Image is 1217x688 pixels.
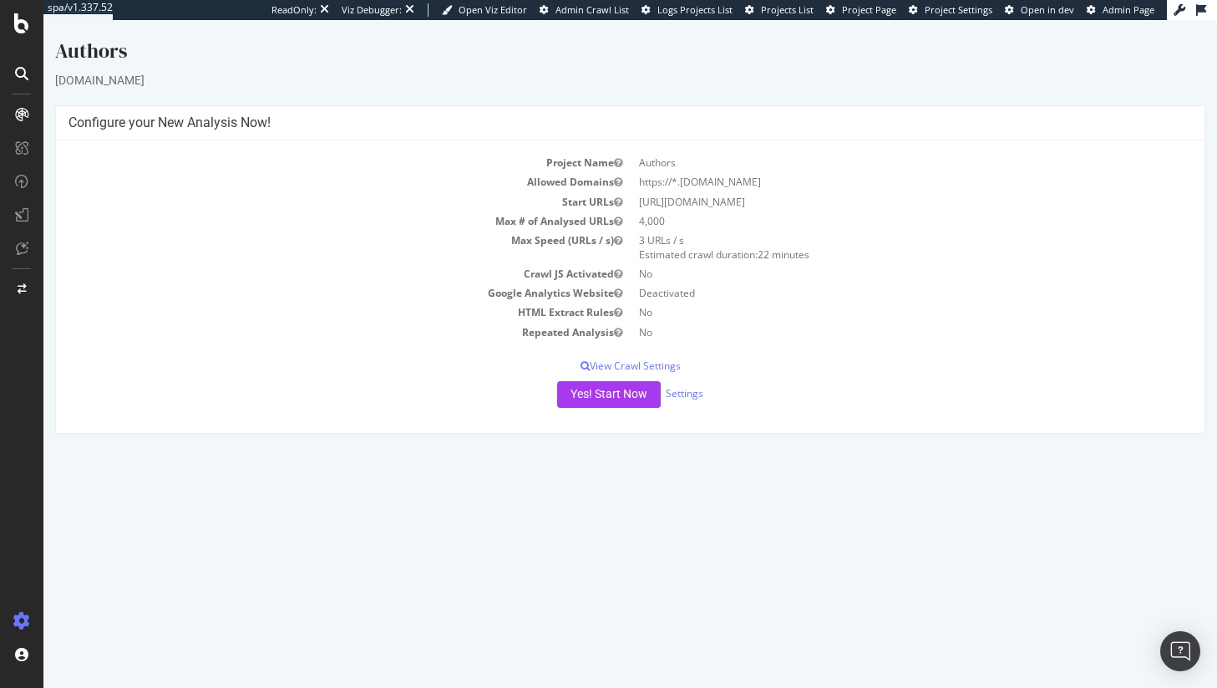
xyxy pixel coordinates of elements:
span: Logs Projects List [657,3,733,16]
div: ReadOnly: [271,3,317,17]
div: [DOMAIN_NAME] [12,52,1162,69]
td: 4,000 [587,191,1149,211]
a: Project Page [826,3,896,17]
a: Open Viz Editor [442,3,527,17]
div: Open Intercom Messenger [1160,631,1200,671]
div: Authors [12,17,1162,52]
a: Admin Crawl List [540,3,629,17]
td: Max Speed (URLs / s) [25,211,587,244]
td: Authors [587,133,1149,152]
td: Allowed Domains [25,152,587,171]
td: No [587,283,1149,302]
td: No [587,303,1149,322]
p: View Crawl Settings [25,339,1149,353]
td: Crawl JS Activated [25,244,587,263]
h4: Configure your New Analysis Now! [25,94,1149,111]
td: Deactivated [587,263,1149,283]
span: Admin Page [1103,3,1154,16]
span: Projects List [761,3,814,16]
span: Open Viz Editor [459,3,527,16]
td: 3 URLs / s Estimated crawl duration: [587,211,1149,244]
td: Start URLs [25,172,587,191]
a: Logs Projects List [641,3,733,17]
td: Repeated Analysis [25,303,587,322]
span: Project Settings [925,3,992,16]
button: Yes! Start Now [514,361,617,388]
span: Admin Crawl List [555,3,629,16]
a: Project Settings [909,3,992,17]
td: Max # of Analysed URLs [25,191,587,211]
td: HTML Extract Rules [25,283,587,302]
span: Project Page [842,3,896,16]
span: 22 minutes [714,227,766,242]
a: Admin Page [1087,3,1154,17]
a: Projects List [745,3,814,17]
a: Settings [622,366,660,380]
div: Viz Debugger: [342,3,402,17]
td: No [587,244,1149,263]
td: [URL][DOMAIN_NAME] [587,172,1149,191]
td: https://*.[DOMAIN_NAME] [587,152,1149,171]
td: Project Name [25,133,587,152]
td: Google Analytics Website [25,263,587,283]
span: Open in dev [1021,3,1074,16]
a: Open in dev [1005,3,1074,17]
